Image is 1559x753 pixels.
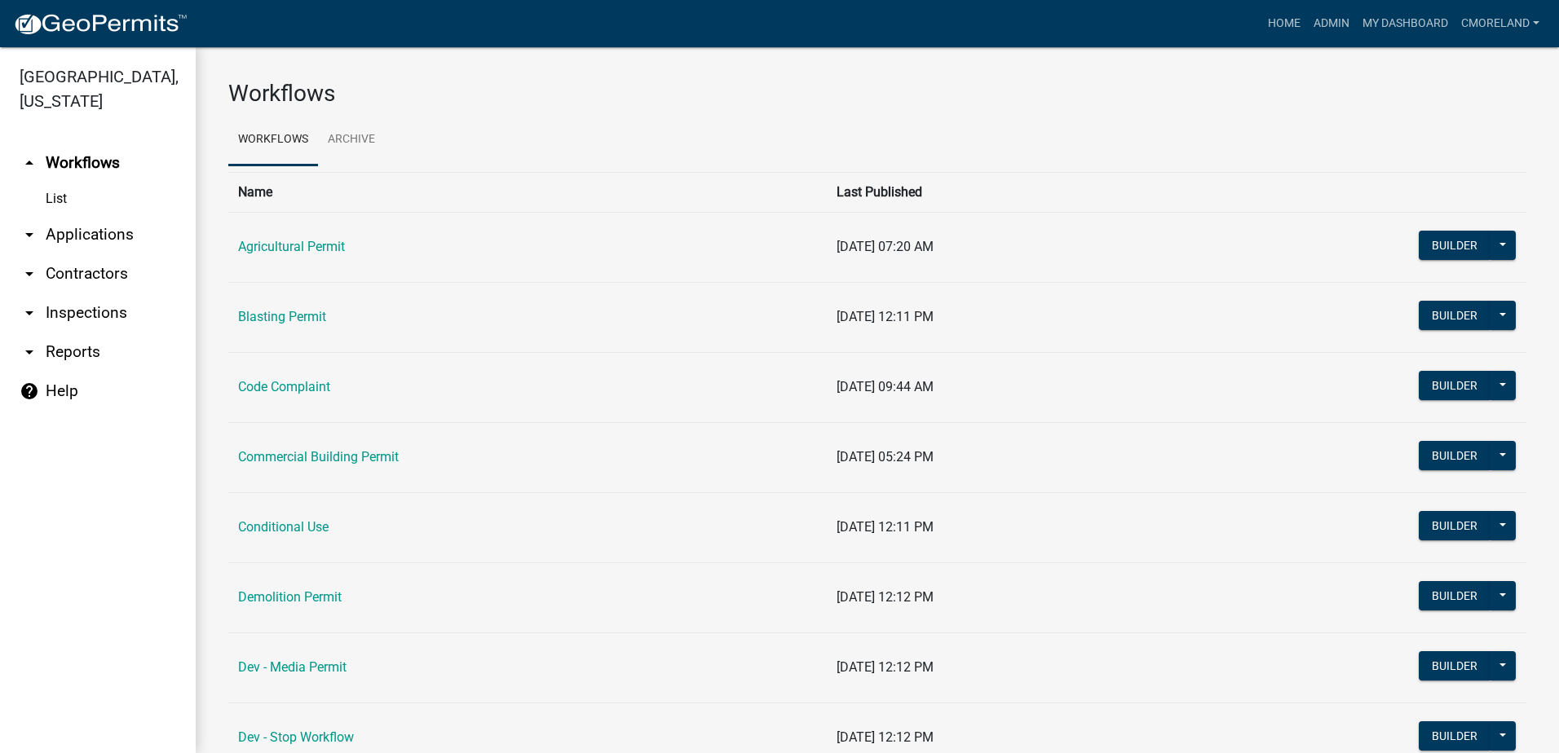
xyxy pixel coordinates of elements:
[837,449,934,465] span: [DATE] 05:24 PM
[837,379,934,394] span: [DATE] 09:44 AM
[20,264,39,284] i: arrow_drop_down
[238,239,345,254] a: Agricultural Permit
[1356,8,1455,39] a: My Dashboard
[837,659,934,675] span: [DATE] 12:12 PM
[837,519,934,535] span: [DATE] 12:11 PM
[1261,8,1307,39] a: Home
[238,519,329,535] a: Conditional Use
[238,729,354,745] a: Dev - Stop Workflow
[1419,651,1491,680] button: Builder
[20,225,39,244] i: arrow_drop_down
[1419,231,1491,260] button: Builder
[1419,721,1491,751] button: Builder
[238,309,326,324] a: Blasting Permit
[1419,511,1491,540] button: Builder
[20,381,39,401] i: help
[20,153,39,173] i: arrow_drop_up
[20,303,39,323] i: arrow_drop_down
[1455,8,1546,39] a: cmoreland
[238,449,399,465] a: Commercial Building Permit
[228,114,318,166] a: Workflows
[837,589,934,605] span: [DATE] 12:12 PM
[238,659,347,675] a: Dev - Media Permit
[1419,371,1491,400] button: Builder
[837,239,934,254] span: [DATE] 07:20 AM
[1307,8,1356,39] a: Admin
[238,589,342,605] a: Demolition Permit
[837,309,934,324] span: [DATE] 12:11 PM
[318,114,385,166] a: Archive
[827,172,1326,212] th: Last Published
[837,729,934,745] span: [DATE] 12:12 PM
[228,80,1526,108] h3: Workflows
[1419,441,1491,470] button: Builder
[1419,301,1491,330] button: Builder
[1419,581,1491,610] button: Builder
[228,172,827,212] th: Name
[238,379,330,394] a: Code Complaint
[20,342,39,362] i: arrow_drop_down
